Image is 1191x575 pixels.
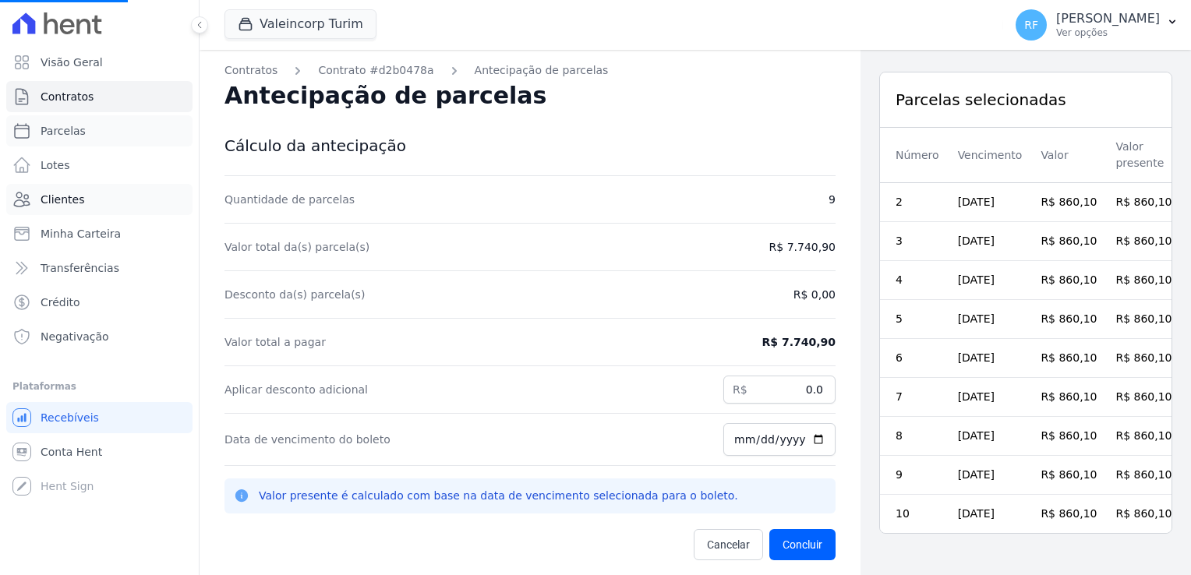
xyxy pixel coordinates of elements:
[949,300,1032,339] td: [DATE]
[6,436,193,467] a: Conta Hent
[6,47,193,78] a: Visão Geral
[6,252,193,284] a: Transferências
[1031,339,1106,378] td: R$ 860,10
[6,287,193,318] a: Crédito
[793,287,836,302] dd: R$ 0,00
[1031,300,1106,339] td: R$ 860,10
[1031,222,1106,261] td: R$ 860,10
[1106,222,1181,261] td: R$ 860,10
[41,444,102,460] span: Conta Hent
[1031,183,1106,222] td: R$ 860,10
[6,402,193,433] a: Recebíveis
[880,72,1172,128] div: Parcelas selecionadas
[880,222,949,261] td: 3
[1106,339,1181,378] td: R$ 860,10
[1106,183,1181,222] td: R$ 860,10
[41,260,119,276] span: Transferências
[1031,417,1106,456] td: R$ 860,10
[1056,26,1160,39] p: Ver opções
[1106,128,1181,183] th: Valor presente
[1106,261,1181,300] td: R$ 860,10
[880,378,949,417] td: 7
[224,9,376,39] button: Valeincorp Turim
[769,529,836,560] button: Concluir
[41,410,99,425] span: Recebíveis
[1106,378,1181,417] td: R$ 860,10
[733,383,747,396] span: R$
[880,456,949,495] td: 9
[880,261,949,300] td: 4
[880,339,949,378] td: 6
[6,81,193,112] a: Contratos
[694,529,763,560] a: Cancelar
[41,123,86,139] span: Parcelas
[1003,3,1191,47] button: RF [PERSON_NAME] Ver opções
[1031,261,1106,300] td: R$ 860,10
[224,433,391,446] label: Data de vencimento do boleto
[949,339,1032,378] td: [DATE]
[1031,378,1106,417] td: R$ 860,10
[224,62,836,79] nav: Breadcrumb
[6,150,193,181] a: Lotes
[224,287,365,302] dt: Desconto da(s) parcela(s)
[949,378,1032,417] td: [DATE]
[829,192,836,207] dd: 9
[949,128,1032,183] th: Vencimento
[880,183,949,222] td: 2
[1106,300,1181,339] td: R$ 860,10
[949,261,1032,300] td: [DATE]
[475,62,609,79] a: Antecipação de parcelas
[880,417,949,456] td: 8
[41,192,84,207] span: Clientes
[259,488,826,504] p: Valor presente é calculado com base na data de vencimento selecionada para o boleto.
[6,218,193,249] a: Minha Carteira
[1106,417,1181,456] td: R$ 860,10
[769,239,836,255] dd: R$ 7.740,90
[41,157,70,173] span: Lotes
[707,537,750,552] span: Cancelar
[1106,495,1181,534] td: R$ 860,10
[41,329,109,344] span: Negativação
[949,222,1032,261] td: [DATE]
[949,417,1032,456] td: [DATE]
[762,334,836,350] dd: R$ 7.740,90
[41,89,94,104] span: Contratos
[880,300,949,339] td: 5
[41,55,103,70] span: Visão Geral
[12,377,186,396] div: Plataformas
[880,495,949,534] td: 10
[949,495,1032,534] td: [DATE]
[224,383,368,396] label: Aplicar desconto adicional
[224,193,355,206] label: Quantidade de parcelas
[6,115,193,146] a: Parcelas
[1024,19,1038,30] span: RF
[949,456,1032,495] td: [DATE]
[224,136,406,155] span: Cálculo da antecipação
[949,183,1032,222] td: [DATE]
[6,321,193,352] a: Negativação
[1056,11,1160,26] p: [PERSON_NAME]
[318,62,433,79] a: Contrato #d2b0478a
[1106,456,1181,495] td: R$ 860,10
[224,82,546,109] span: Antecipação de parcelas
[880,128,949,183] th: Número
[224,334,326,350] dt: Valor total a pagar
[1031,456,1106,495] td: R$ 860,10
[224,62,277,79] a: Contratos
[1031,128,1106,183] th: Valor
[41,226,121,242] span: Minha Carteira
[41,295,80,310] span: Crédito
[224,239,369,255] dt: Valor total da(s) parcela(s)
[1031,495,1106,534] td: R$ 860,10
[6,184,193,215] a: Clientes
